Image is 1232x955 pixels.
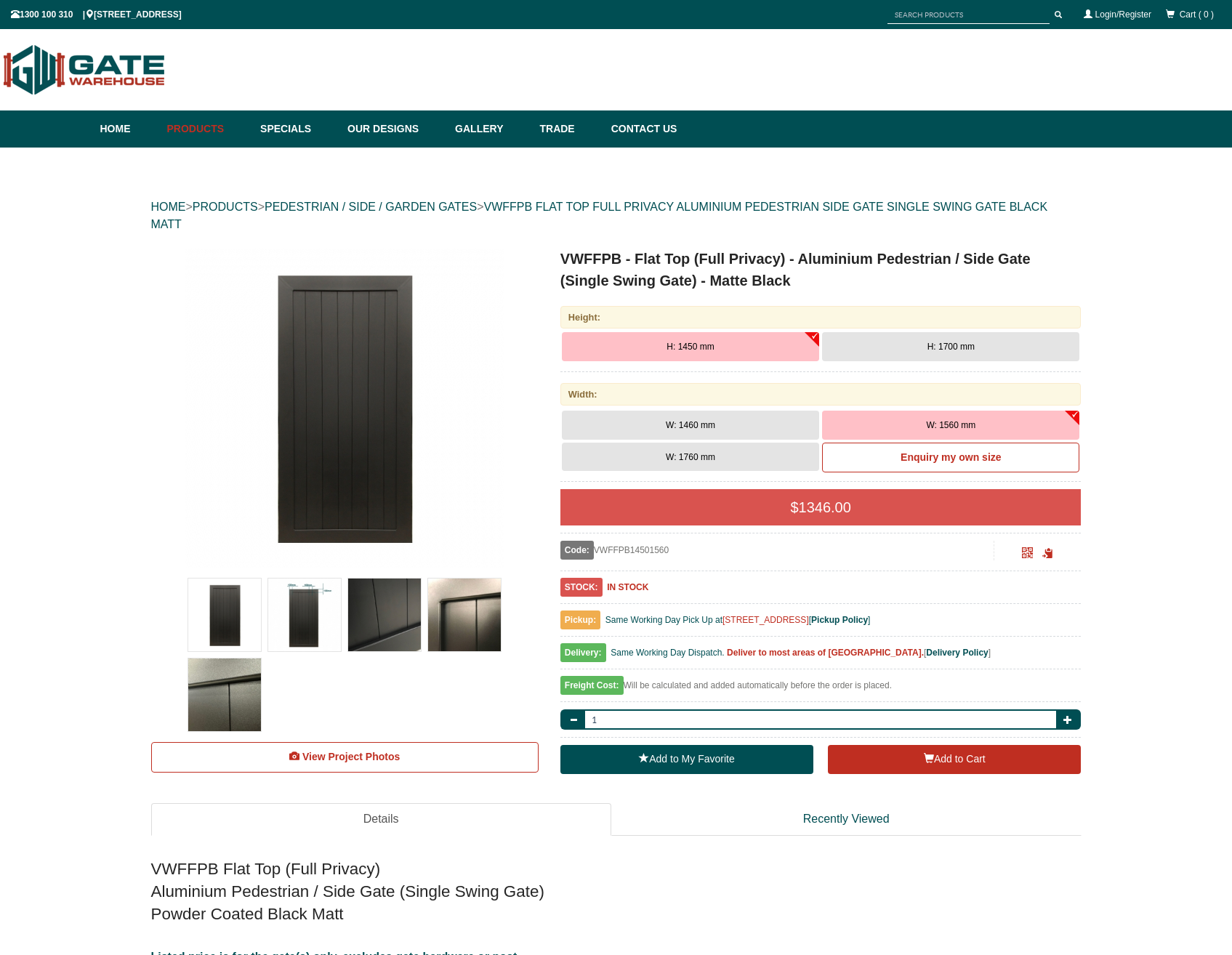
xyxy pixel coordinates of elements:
[828,745,1081,774] button: Add to Cart
[611,648,725,658] span: Same Working Day Dispatch.
[151,742,539,773] a: View Project Photos
[348,579,421,651] img: VWFFPB - Flat Top (Full Privacy) - Aluminium Pedestrian / Side Gate (Single Swing Gate) - Matte B...
[188,579,261,651] img: VWFFPB - Flat Top (Full Privacy) - Aluminium Pedestrian / Side Gate (Single Swing Gate) - Matte B...
[927,342,975,352] span: H: 1700 mm
[151,858,1082,926] h2: VWFFPB Flat Top (Full Privacy) Aluminium Pedestrian / Side Gate (Single Swing Gate) Powder Coated...
[560,745,813,774] a: Add to My Favorite
[727,648,924,658] b: Deliver to most areas of [GEOGRAPHIC_DATA].
[560,677,1082,702] div: Will be calculated and added automatically before the order is placed.
[1095,9,1151,20] a: Login/Register
[1022,549,1033,560] a: Click to enlarge and scan to share.
[448,110,532,148] a: Gallery
[926,420,975,430] span: W: 1560 mm
[926,648,988,658] a: Delivery Policy
[268,579,341,651] img: VWFFPB - Flat Top (Full Privacy) - Aluminium Pedestrian / Side Gate (Single Swing Gate) - Matte B...
[666,420,715,430] span: W: 1460 mm
[560,489,1082,525] div: $
[901,451,1001,463] b: Enquiry my own size
[560,248,1082,291] h1: VWFFPB - Flat Top (Full Privacy) - Aluminium Pedestrian / Side Gate (Single Swing Gate) - Matte B...
[560,541,594,560] span: Code:
[532,110,603,148] a: Trade
[265,201,477,213] a: PEDESTRIAN / SIDE / GARDEN GATES
[604,110,677,148] a: Contact Us
[560,676,624,695] span: Freight Cost:
[340,110,448,148] a: Our Designs
[11,9,182,20] span: 1300 100 310 | [STREET_ADDRESS]
[562,443,819,472] button: W: 1760 mm
[560,541,994,560] div: VWFFPB14501560
[160,110,254,148] a: Products
[151,803,611,836] a: Details
[822,332,1079,361] button: H: 1700 mm
[822,411,1079,440] button: W: 1560 mm
[193,201,258,213] a: PRODUCTS
[811,615,868,625] a: Pickup Policy
[799,499,851,515] span: 1346.00
[253,110,340,148] a: Specials
[560,611,600,629] span: Pickup:
[822,443,1079,473] a: Enquiry my own size
[428,579,501,651] img: VWFFPB - Flat Top (Full Privacy) - Aluminium Pedestrian / Side Gate (Single Swing Gate) - Matte B...
[560,643,606,662] span: Delivery:
[151,201,186,213] a: HOME
[562,332,819,361] button: H: 1450 mm
[560,383,1082,406] div: Width:
[188,658,261,731] img: VWFFPB - Flat Top (Full Privacy) - Aluminium Pedestrian / Side Gate (Single Swing Gate) - Matte B...
[887,6,1050,24] input: SEARCH PRODUCTS
[666,452,715,462] span: W: 1760 mm
[562,411,819,440] button: W: 1460 mm
[100,110,160,148] a: Home
[153,248,537,568] a: VWFFPB - Flat Top (Full Privacy) - Aluminium Pedestrian / Side Gate (Single Swing Gate) - Matte B...
[560,578,603,597] span: STOCK:
[607,582,648,592] b: IN STOCK
[667,342,714,352] span: H: 1450 mm
[151,201,1048,230] a: VWFFPB FLAT TOP FULL PRIVACY ALUMINIUM PEDESTRIAN SIDE GATE SINGLE SWING GATE BLACK MATT
[605,615,871,625] span: Same Working Day Pick Up at [ ]
[1180,9,1214,20] span: Cart ( 0 )
[611,803,1082,836] a: Recently Viewed
[560,306,1082,329] div: Height:
[560,644,1082,669] div: [ ]
[151,184,1082,248] div: > > >
[1042,548,1053,559] span: Click to copy the URL
[722,615,809,625] a: [STREET_ADDRESS]
[302,751,400,762] span: View Project Photos
[185,248,504,568] img: VWFFPB - Flat Top (Full Privacy) - Aluminium Pedestrian / Side Gate (Single Swing Gate) - Matte B...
